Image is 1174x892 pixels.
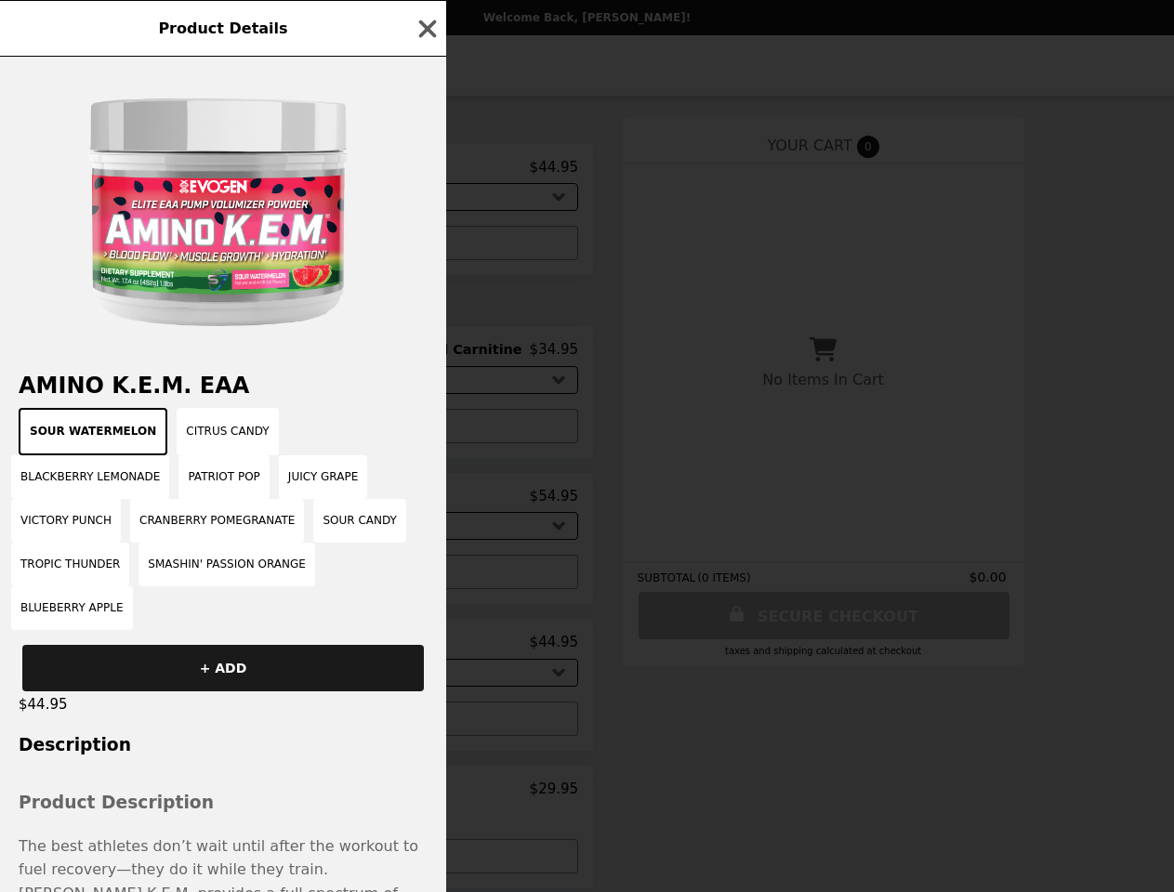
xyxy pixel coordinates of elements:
[11,499,121,543] button: Victory Punch
[313,499,405,543] button: Sour Candy
[178,455,269,499] button: Patriot Pop
[139,543,315,586] button: Smashin' Passion Orange
[11,543,129,586] button: Tropic Thunder
[177,408,278,455] button: Citrus Candy
[279,455,367,499] button: Juicy Grape
[19,789,428,817] h3: Product Description
[19,408,167,455] button: Sour Watermelon
[11,455,169,499] button: Blackberry Lemonade
[130,499,304,543] button: Cranberry Pomegranate
[84,75,363,354] img: Sour Watermelon
[22,645,424,691] button: + ADD
[11,586,133,630] button: Blueberry Apple
[158,20,287,37] span: Product Details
